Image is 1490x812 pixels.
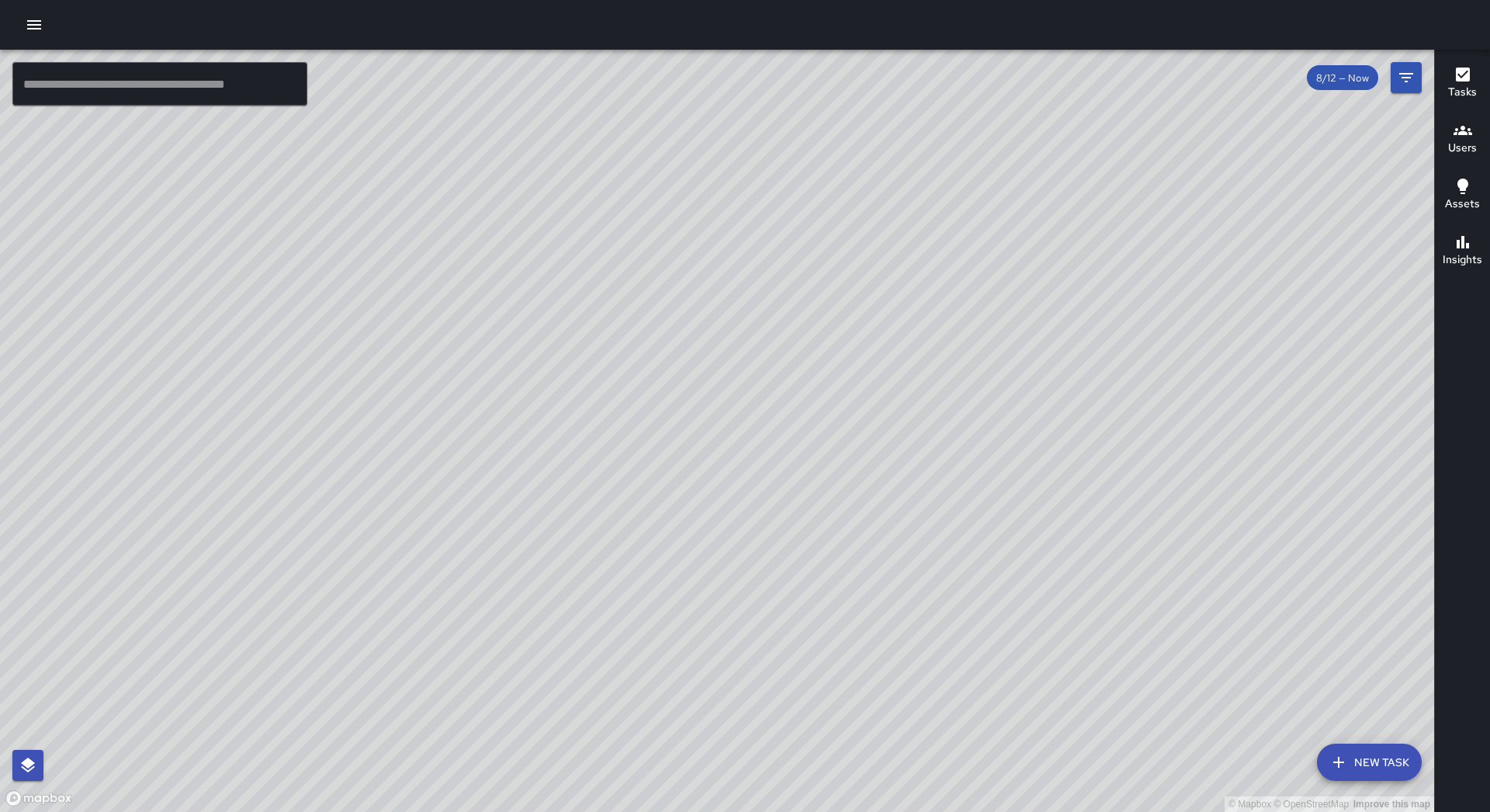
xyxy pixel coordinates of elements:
span: 8/12 — Now [1307,71,1378,85]
button: Assets [1435,168,1490,224]
button: Filters [1391,62,1422,93]
button: Insights [1435,224,1490,279]
h6: Insights [1443,252,1482,269]
button: Tasks [1435,56,1490,112]
h6: Users [1448,140,1477,157]
h6: Assets [1445,196,1480,213]
button: New Task [1317,744,1422,781]
h6: Tasks [1448,84,1477,101]
button: Users [1435,112,1490,168]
